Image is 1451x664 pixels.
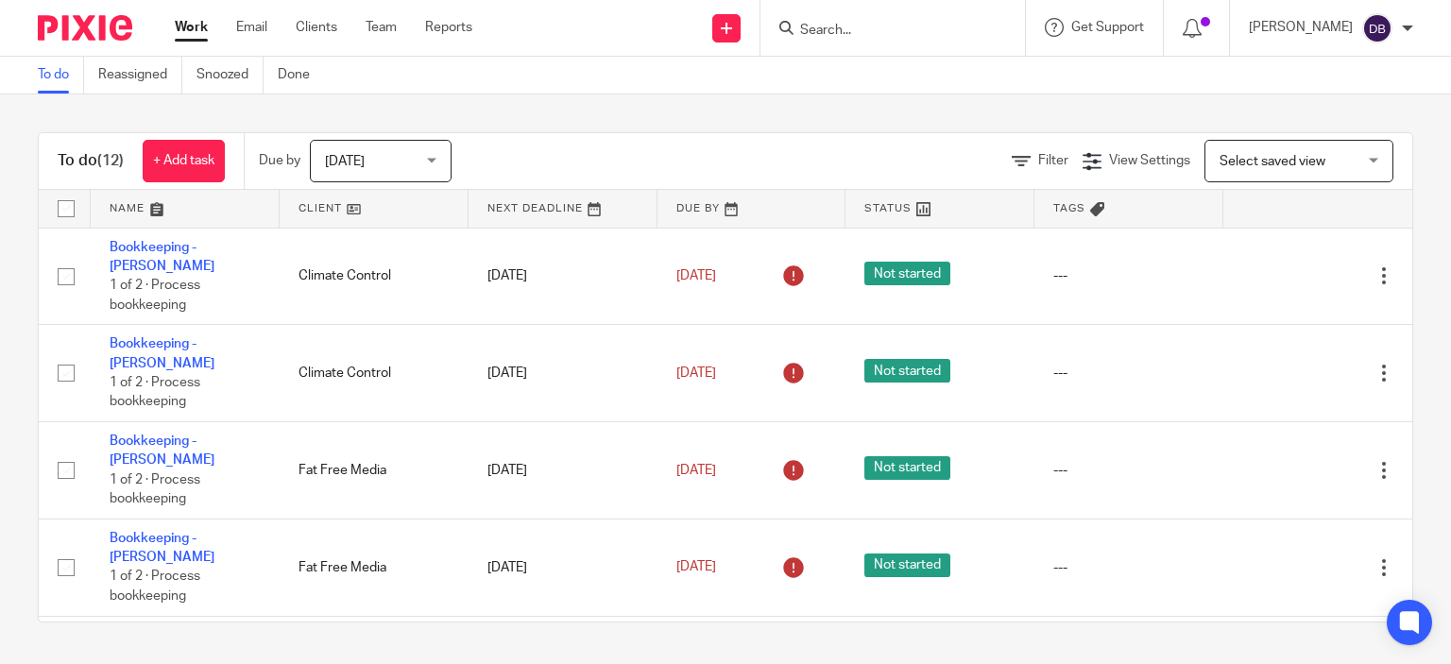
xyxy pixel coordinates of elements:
[110,376,200,409] span: 1 of 2 · Process bookkeeping
[259,151,300,170] p: Due by
[110,532,214,564] a: Bookkeeping - [PERSON_NAME]
[676,464,716,477] span: [DATE]
[1109,154,1190,167] span: View Settings
[1053,461,1204,480] div: ---
[325,155,365,168] span: [DATE]
[469,228,657,325] td: [DATE]
[38,57,84,94] a: To do
[1249,18,1353,37] p: [PERSON_NAME]
[676,561,716,574] span: [DATE]
[469,422,657,519] td: [DATE]
[676,366,716,380] span: [DATE]
[58,151,124,171] h1: To do
[110,337,214,369] a: Bookkeeping - [PERSON_NAME]
[278,57,324,94] a: Done
[1053,364,1204,383] div: ---
[143,140,225,182] a: + Add task
[110,241,214,273] a: Bookkeeping - [PERSON_NAME]
[196,57,264,94] a: Snoozed
[236,18,267,37] a: Email
[98,57,182,94] a: Reassigned
[798,23,968,40] input: Search
[1220,155,1325,168] span: Select saved view
[280,228,469,325] td: Climate Control
[175,18,208,37] a: Work
[469,325,657,422] td: [DATE]
[110,473,200,506] span: 1 of 2 · Process bookkeeping
[1071,21,1144,34] span: Get Support
[864,262,950,285] span: Not started
[469,519,657,616] td: [DATE]
[1053,203,1085,213] span: Tags
[864,553,950,577] span: Not started
[425,18,472,37] a: Reports
[110,570,200,604] span: 1 of 2 · Process bookkeeping
[1053,558,1204,577] div: ---
[1053,266,1204,285] div: ---
[1362,13,1392,43] img: svg%3E
[864,359,950,383] span: Not started
[280,519,469,616] td: Fat Free Media
[1038,154,1068,167] span: Filter
[366,18,397,37] a: Team
[110,434,214,467] a: Bookkeeping - [PERSON_NAME]
[38,15,132,41] img: Pixie
[296,18,337,37] a: Clients
[280,325,469,422] td: Climate Control
[97,153,124,168] span: (12)
[280,422,469,519] td: Fat Free Media
[676,269,716,282] span: [DATE]
[864,456,950,480] span: Not started
[110,279,200,312] span: 1 of 2 · Process bookkeeping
